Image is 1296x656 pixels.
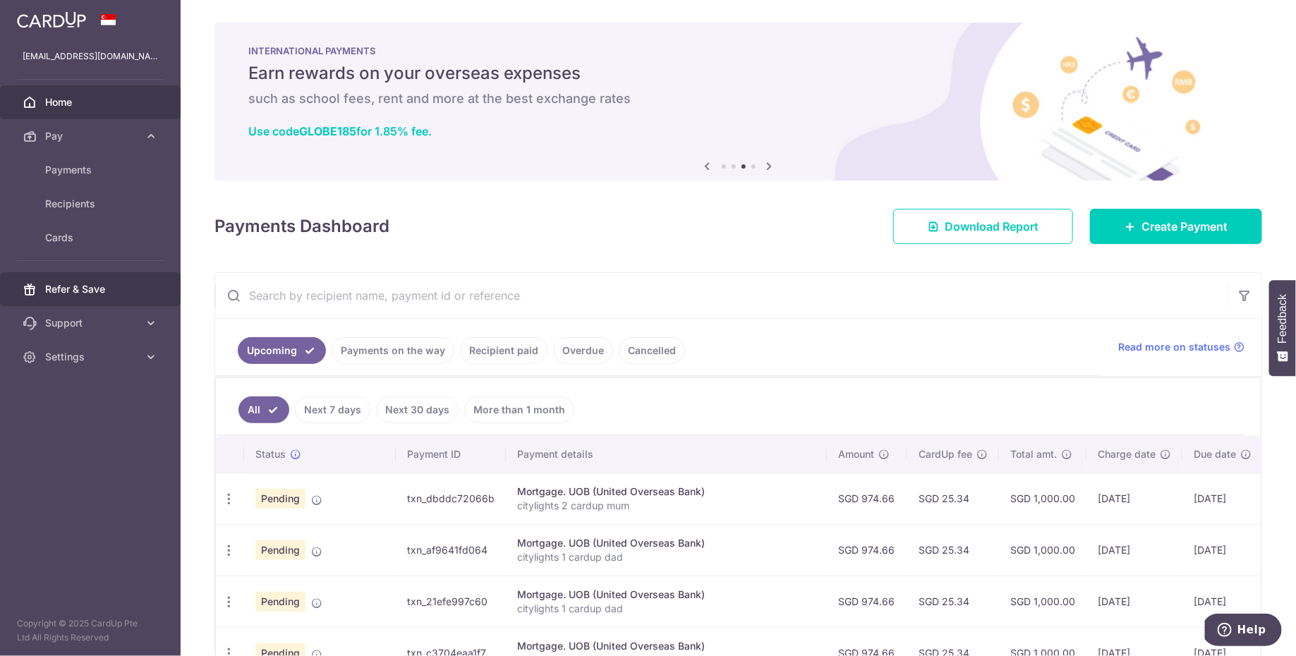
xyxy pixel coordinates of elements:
span: Amount [838,447,874,461]
span: CardUp fee [919,447,972,461]
td: SGD 974.66 [827,473,907,524]
span: Pending [255,592,305,612]
td: SGD 1,000.00 [999,473,1086,524]
a: Use codeGLOBE185for 1.85% fee. [248,124,432,138]
a: Next 30 days [376,396,459,423]
td: [DATE] [1182,524,1263,576]
span: Total amt. [1010,447,1057,461]
td: SGD 1,000.00 [999,576,1086,627]
iframe: Opens a widget where you can find more information [1205,614,1282,649]
a: Upcoming [238,337,326,364]
a: Overdue [553,337,613,364]
td: [DATE] [1086,473,1182,524]
a: Create Payment [1090,209,1262,244]
th: Payment ID [396,436,506,473]
td: SGD 1,000.00 [999,524,1086,576]
button: Feedback - Show survey [1269,280,1296,376]
a: More than 1 month [464,396,574,423]
td: [DATE] [1182,473,1263,524]
h4: Payments Dashboard [214,214,389,239]
span: Home [45,95,138,109]
a: All [238,396,289,423]
td: txn_21efe997c60 [396,576,506,627]
div: Mortgage. UOB (United Overseas Bank) [517,588,816,602]
span: Charge date [1098,447,1156,461]
span: Download Report [945,218,1038,235]
p: citylights 1 cardup dad [517,550,816,564]
span: Read more on statuses [1118,340,1230,354]
a: Recipient paid [460,337,547,364]
span: Support [45,316,138,330]
a: Cancelled [619,337,685,364]
img: CardUp [17,11,86,28]
span: Cards [45,231,138,245]
td: txn_af9641fd064 [396,524,506,576]
h5: Earn rewards on your overseas expenses [248,62,1228,85]
td: [DATE] [1182,576,1263,627]
td: SGD 25.34 [907,576,999,627]
span: Refer & Save [45,282,138,296]
th: Payment details [506,436,827,473]
span: Payments [45,163,138,177]
td: SGD 974.66 [827,576,907,627]
a: Download Report [893,209,1073,244]
span: Status [255,447,286,461]
td: txn_dbddc72066b [396,473,506,524]
span: Pay [45,129,138,143]
span: Settings [45,350,138,364]
span: Feedback [1276,294,1289,344]
a: Read more on statuses [1118,340,1244,354]
span: Pending [255,489,305,509]
div: Mortgage. UOB (United Overseas Bank) [517,536,816,550]
p: [EMAIL_ADDRESS][DOMAIN_NAME] [23,49,158,63]
td: [DATE] [1086,576,1182,627]
p: citylights 1 cardup dad [517,602,816,616]
p: INTERNATIONAL PAYMENTS [248,45,1228,56]
span: Due date [1194,447,1236,461]
p: citylights 2 cardup mum [517,499,816,513]
td: SGD 25.34 [907,473,999,524]
td: SGD 974.66 [827,524,907,576]
span: Pending [255,540,305,560]
img: International Payment Banner [214,23,1262,181]
td: SGD 25.34 [907,524,999,576]
div: Mortgage. UOB (United Overseas Bank) [517,485,816,499]
a: Payments on the way [332,337,454,364]
td: [DATE] [1086,524,1182,576]
span: Recipients [45,197,138,211]
h6: such as school fees, rent and more at the best exchange rates [248,90,1228,107]
span: Create Payment [1141,218,1228,235]
b: GLOBE185 [299,124,356,138]
input: Search by recipient name, payment id or reference [215,273,1228,318]
a: Next 7 days [295,396,370,423]
div: Mortgage. UOB (United Overseas Bank) [517,639,816,653]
